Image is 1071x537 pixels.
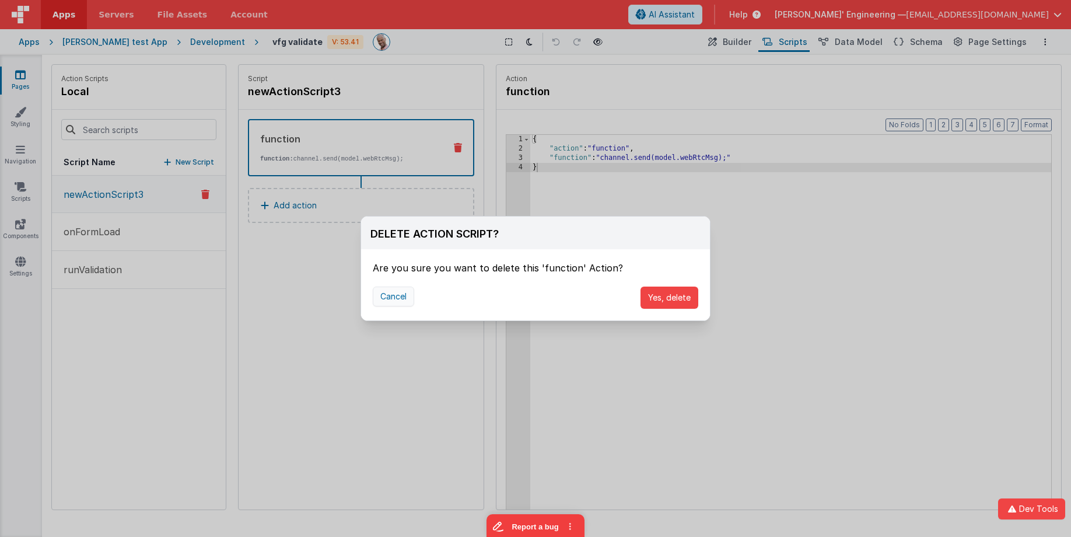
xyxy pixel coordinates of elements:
[373,249,698,275] div: Are you sure you want to delete this 'function' Action?
[373,287,414,306] button: Cancel
[998,498,1065,519] button: Dev Tools
[640,287,698,309] button: Yes, delete
[370,226,499,242] div: DELETE ACTION SCRIPT?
